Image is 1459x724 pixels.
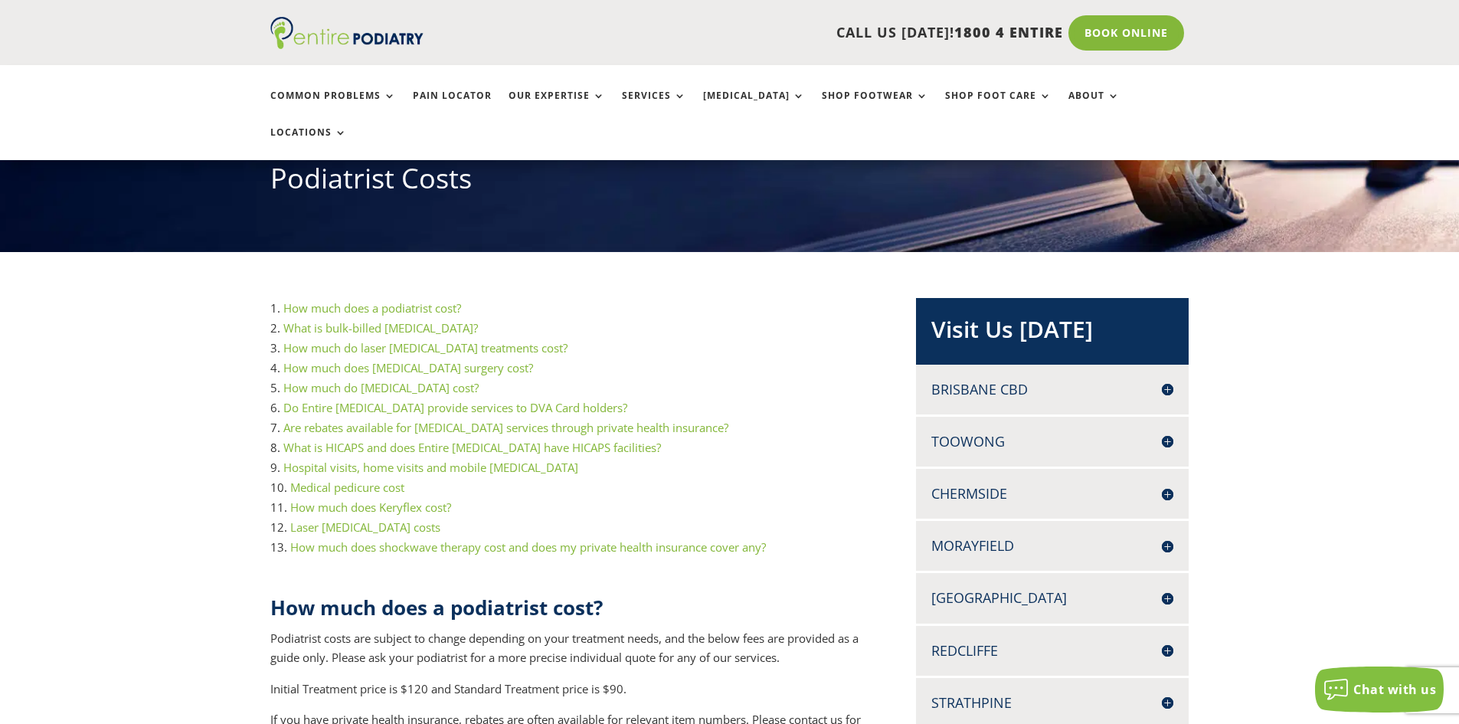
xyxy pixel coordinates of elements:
a: Do Entire [MEDICAL_DATA] provide services to DVA Card holders? [283,400,627,415]
p: CALL US [DATE]! [483,23,1063,43]
button: Chat with us [1315,667,1444,713]
a: Entire Podiatry [270,37,424,52]
a: How much do [MEDICAL_DATA] cost? [283,380,479,395]
p: Podiatrist costs are subject to change depending on your treatment needs, and the below fees are ... [270,629,866,680]
a: Pain Locator [413,90,492,123]
h4: Chermside [931,484,1173,503]
span: Chat with us [1353,681,1436,698]
a: Shop Footwear [822,90,928,123]
a: What is bulk-billed [MEDICAL_DATA]? [283,320,478,336]
strong: How much does a podiatrist cost? [270,594,603,621]
h4: Strathpine [931,693,1173,713]
a: [MEDICAL_DATA] [703,90,805,123]
a: Shop Foot Care [945,90,1052,123]
a: Laser [MEDICAL_DATA] costs [290,519,440,535]
a: How much do laser [MEDICAL_DATA] treatments cost? [283,340,568,355]
a: About [1068,90,1120,123]
p: Initial Treatment price is $120 and Standard Treatment price is $90. [270,680,866,711]
a: Hospital visits, home visits and mobile [MEDICAL_DATA] [283,460,578,475]
h4: Morayfield [931,536,1173,555]
a: How much does a podiatrist cost? [283,300,461,316]
span: 1800 4 ENTIRE [954,23,1063,41]
h4: Redcliffe [931,641,1173,660]
a: Services [622,90,686,123]
a: Medical pedicure cost [290,480,404,495]
a: Our Expertise [509,90,605,123]
h4: [GEOGRAPHIC_DATA] [931,588,1173,608]
h1: Podiatrist Costs [270,159,1189,205]
a: Common Problems [270,90,396,123]
a: How much does [MEDICAL_DATA] surgery cost? [283,360,533,375]
a: How much does shockwave therapy cost and does my private health insurance cover any? [290,539,766,555]
a: What is HICAPS and does Entire [MEDICAL_DATA] have HICAPS facilities? [283,440,661,455]
img: logo (1) [270,17,424,49]
a: How much does Keryflex cost? [290,500,451,515]
h4: Toowong [931,432,1173,451]
h4: Brisbane CBD [931,380,1173,399]
a: Are rebates available for [MEDICAL_DATA] services through private health insurance? [283,420,728,435]
h2: Visit Us [DATE] [931,313,1173,353]
a: Locations [270,127,347,160]
a: Book Online [1068,15,1184,51]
